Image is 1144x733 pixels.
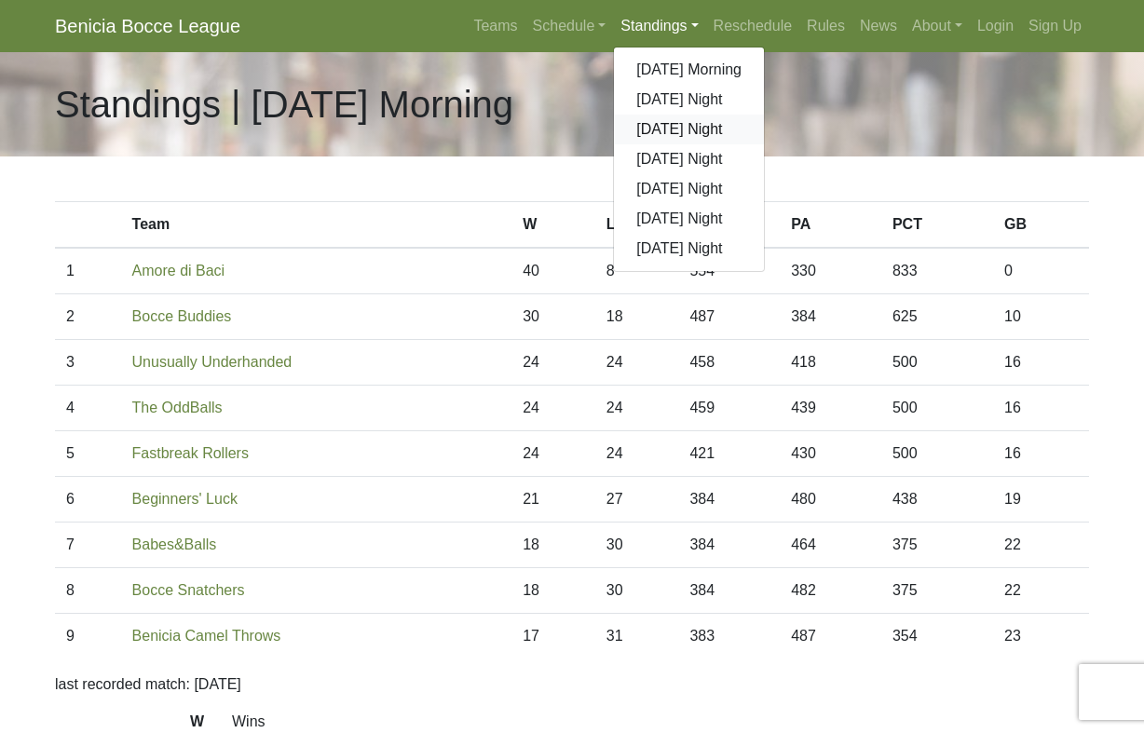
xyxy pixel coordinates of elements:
a: About [905,7,970,45]
td: 8 [595,248,679,294]
td: 16 [993,340,1089,386]
td: 10 [993,294,1089,340]
th: GB [993,202,1089,249]
td: 0 [993,248,1089,294]
a: Rules [799,7,852,45]
a: Sign Up [1021,7,1089,45]
td: 30 [595,523,679,568]
td: 482 [780,568,881,614]
th: PA [780,202,881,249]
a: Amore di Baci [132,263,225,278]
td: 384 [678,477,780,523]
td: 459 [678,386,780,431]
dd: Wins [218,711,1103,733]
a: [DATE] Night [614,174,764,204]
td: 833 [881,248,993,294]
td: 500 [881,386,993,431]
h1: Standings | [DATE] Morning [55,82,513,127]
td: 18 [511,523,595,568]
td: 418 [780,340,881,386]
a: [DATE] Night [614,115,764,144]
td: 3 [55,340,121,386]
td: 30 [595,568,679,614]
a: Schedule [525,7,614,45]
a: [DATE] Morning [614,55,764,85]
th: L [595,202,679,249]
td: 375 [881,568,993,614]
td: 24 [595,431,679,477]
td: 24 [511,386,595,431]
td: 22 [993,568,1089,614]
a: Fastbreak Rollers [132,445,249,461]
td: 500 [881,340,993,386]
td: 384 [678,523,780,568]
a: Login [970,7,1021,45]
td: 1 [55,248,121,294]
a: The OddBalls [132,400,223,415]
td: 480 [780,477,881,523]
a: News [852,7,905,45]
td: 487 [780,614,881,659]
td: 421 [678,431,780,477]
td: 625 [881,294,993,340]
a: [DATE] Night [614,85,764,115]
td: 27 [595,477,679,523]
a: Unusually Underhanded [132,354,293,370]
th: Team [121,202,512,249]
td: 24 [595,386,679,431]
td: 438 [881,477,993,523]
a: Bocce Buddies [132,308,232,324]
td: 383 [678,614,780,659]
td: 330 [780,248,881,294]
a: Standings [613,7,705,45]
td: 7 [55,523,121,568]
td: 354 [881,614,993,659]
td: 24 [511,340,595,386]
td: 17 [511,614,595,659]
td: 6 [55,477,121,523]
a: Teams [466,7,524,45]
a: [DATE] Night [614,234,764,264]
td: 40 [511,248,595,294]
td: 16 [993,431,1089,477]
td: 384 [678,568,780,614]
td: 19 [993,477,1089,523]
td: 22 [993,523,1089,568]
a: Bocce Snatchers [132,582,245,598]
a: [DATE] Night [614,204,764,234]
a: Benicia Camel Throws [132,628,281,644]
td: 464 [780,523,881,568]
td: 30 [511,294,595,340]
td: 439 [780,386,881,431]
td: 24 [511,431,595,477]
td: 430 [780,431,881,477]
td: 31 [595,614,679,659]
a: Benicia Bocce League [55,7,240,45]
a: Beginners' Luck [132,491,238,507]
td: 487 [678,294,780,340]
td: 500 [881,431,993,477]
td: 23 [993,614,1089,659]
a: [DATE] Night [614,144,764,174]
div: Standings [613,47,765,272]
td: 2 [55,294,121,340]
td: 9 [55,614,121,659]
td: 8 [55,568,121,614]
td: 18 [511,568,595,614]
td: 24 [595,340,679,386]
th: PCT [881,202,993,249]
td: 4 [55,386,121,431]
td: 18 [595,294,679,340]
td: 375 [881,523,993,568]
th: W [511,202,595,249]
td: 458 [678,340,780,386]
a: Babes&Balls [132,536,217,552]
td: 16 [993,386,1089,431]
td: 5 [55,431,121,477]
a: Reschedule [706,7,800,45]
td: 21 [511,477,595,523]
p: last recorded match: [DATE] [55,673,1089,696]
td: 384 [780,294,881,340]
